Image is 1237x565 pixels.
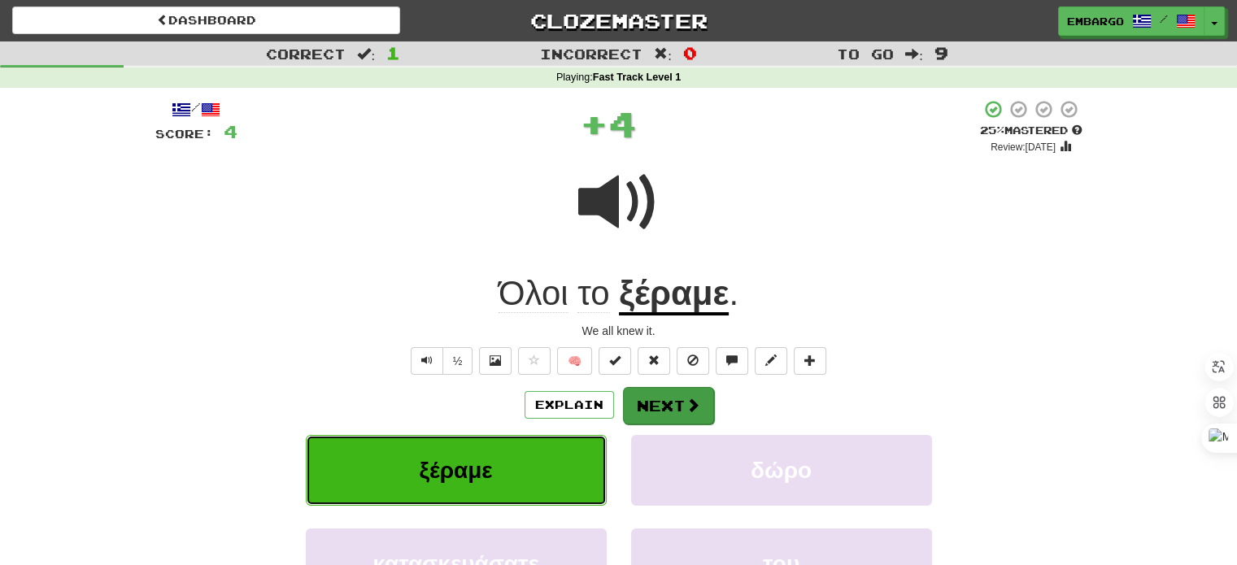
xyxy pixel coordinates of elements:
[540,46,642,62] span: Incorrect
[499,274,568,313] span: Όλοι
[623,387,714,424] button: Next
[980,124,1004,137] span: 25 %
[411,347,443,375] button: Play sentence audio (ctl+space)
[442,347,473,375] button: ½
[599,347,631,375] button: Set this sentence to 100% Mastered (alt+m)
[593,72,682,83] strong: Fast Track Level 1
[794,347,826,375] button: Add to collection (alt+a)
[425,7,812,35] a: Clozemaster
[266,46,346,62] span: Correct
[419,458,492,483] span: ξέραμε
[306,435,607,506] button: ξέραμε
[619,274,729,315] u: ξέραμε
[1067,14,1124,28] span: embargo
[677,347,709,375] button: Ignore sentence (alt+i)
[608,103,637,144] span: 4
[934,43,948,63] span: 9
[155,99,237,120] div: /
[479,347,512,375] button: Show image (alt+x)
[1058,7,1204,36] a: embargo /
[557,347,592,375] button: 🧠
[525,391,614,419] button: Explain
[407,347,473,375] div: Text-to-speech controls
[12,7,400,34] a: Dashboard
[580,99,608,148] span: +
[905,47,923,61] span: :
[751,458,812,483] span: δώρο
[155,127,214,141] span: Score:
[729,274,738,312] span: .
[224,121,237,141] span: 4
[837,46,894,62] span: To go
[357,47,375,61] span: :
[155,323,1082,339] div: We all knew it.
[386,43,400,63] span: 1
[631,435,932,506] button: δώρο
[518,347,551,375] button: Favorite sentence (alt+f)
[1160,13,1168,24] span: /
[991,141,1056,153] small: Review: [DATE]
[654,47,672,61] span: :
[980,124,1082,138] div: Mastered
[755,347,787,375] button: Edit sentence (alt+d)
[577,274,609,313] span: το
[683,43,697,63] span: 0
[716,347,748,375] button: Discuss sentence (alt+u)
[638,347,670,375] button: Reset to 0% Mastered (alt+r)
